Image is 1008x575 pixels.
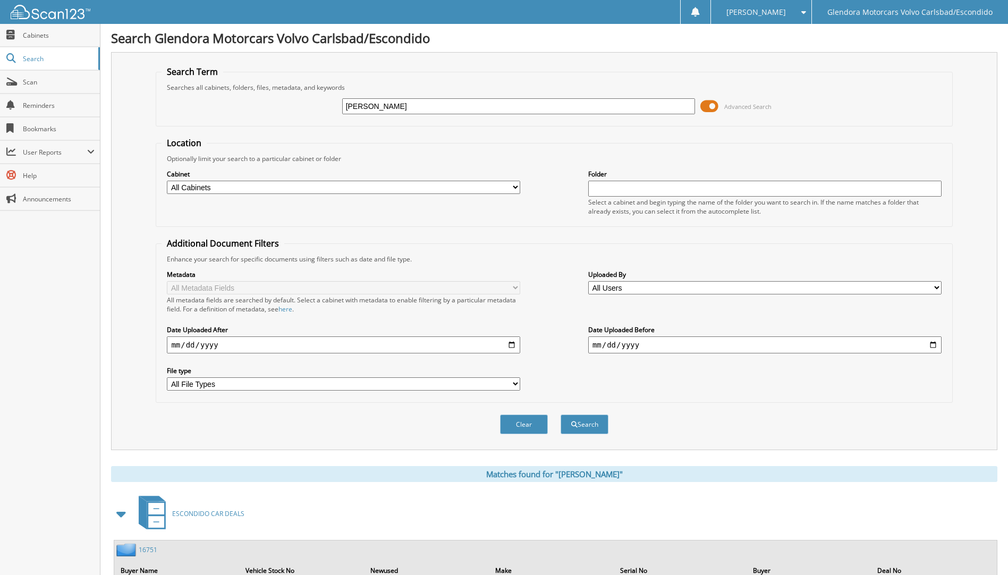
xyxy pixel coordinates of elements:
[588,325,942,334] label: Date Uploaded Before
[23,171,95,180] span: Help
[588,336,942,353] input: end
[162,66,223,78] legend: Search Term
[167,336,520,353] input: start
[167,170,520,179] label: Cabinet
[588,170,942,179] label: Folder
[162,255,946,264] div: Enhance your search for specific documents using filters such as date and file type.
[167,270,520,279] label: Metadata
[172,509,244,518] span: ESCONDIDO CAR DEALS
[167,325,520,334] label: Date Uploaded After
[23,31,95,40] span: Cabinets
[23,124,95,133] span: Bookmarks
[724,103,772,111] span: Advanced Search
[111,466,997,482] div: Matches found for "[PERSON_NAME]"
[167,295,520,314] div: All metadata fields are searched by default. Select a cabinet with metadata to enable filtering b...
[162,238,284,249] legend: Additional Document Filters
[588,270,942,279] label: Uploaded By
[162,137,207,149] legend: Location
[726,9,786,15] span: [PERSON_NAME]
[132,493,244,535] a: ESCONDIDO CAR DEALS
[23,195,95,204] span: Announcements
[162,83,946,92] div: Searches all cabinets, folders, files, metadata, and keywords
[139,545,157,554] a: 16751
[588,198,942,216] div: Select a cabinet and begin typing the name of the folder you want to search in. If the name match...
[827,9,993,15] span: Glendora Motorcars Volvo Carlsbad/Escondido
[561,415,608,434] button: Search
[500,415,548,434] button: Clear
[162,154,946,163] div: Optionally limit your search to a particular cabinet or folder
[278,305,292,314] a: here
[111,29,997,47] h1: Search Glendora Motorcars Volvo Carlsbad/Escondido
[116,543,139,556] img: folder2.png
[23,148,87,157] span: User Reports
[23,54,93,63] span: Search
[11,5,90,19] img: scan123-logo-white.svg
[167,366,520,375] label: File type
[23,78,95,87] span: Scan
[23,101,95,110] span: Reminders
